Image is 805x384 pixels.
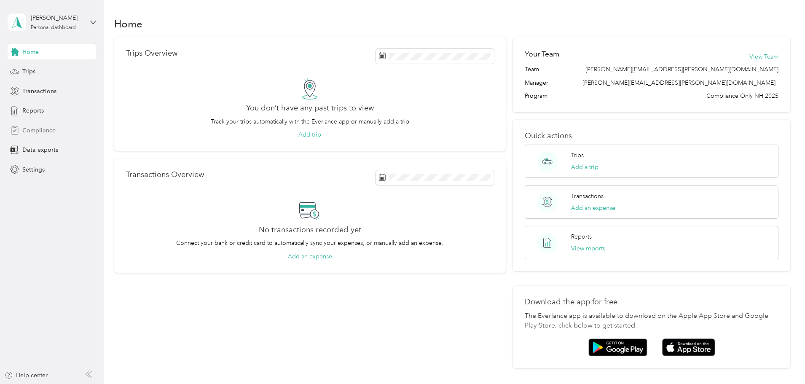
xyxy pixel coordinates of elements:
span: Compliance Only NH 2025 [706,91,778,100]
p: Quick actions [525,132,778,140]
span: Transactions [22,87,56,96]
span: [PERSON_NAME][EMAIL_ADDRESS][PERSON_NAME][DOMAIN_NAME] [582,79,775,86]
button: Add an expense [288,252,332,261]
span: [PERSON_NAME][EMAIL_ADDRESS][PERSON_NAME][DOMAIN_NAME] [585,65,778,74]
button: View reports [571,244,605,253]
button: Add a trip [571,163,598,172]
p: Connect your bank or credit card to automatically sync your expenses, or manually add an expense. [176,239,443,247]
p: Download the app for free [525,298,778,306]
iframe: Everlance-gr Chat Button Frame [758,337,805,384]
p: Track your trips automatically with the Everlance app or manually add a trip [211,117,409,126]
span: Data exports [22,145,58,154]
p: Trips [571,151,584,160]
p: Transactions [571,192,604,201]
span: Team [525,65,539,74]
h1: Home [114,19,142,28]
span: Home [22,48,39,56]
img: Google play [588,338,647,356]
p: Transactions Overview [126,170,204,179]
button: Help center [5,371,48,380]
h2: No transactions recorded yet [259,226,361,234]
button: View Team [749,52,778,61]
p: The Everlance app is available to download on the Apple App Store and Google Play Store, click be... [525,311,778,331]
button: Add trip [298,130,321,139]
span: Settings [22,165,45,174]
p: Reports [571,232,592,241]
div: Personal dashboard [31,25,76,30]
img: App store [662,338,715,357]
span: Compliance [22,126,56,135]
p: Trips Overview [126,49,177,58]
span: Program [525,91,547,100]
span: Manager [525,78,548,87]
span: Trips [22,67,35,76]
span: Reports [22,106,44,115]
h2: Your Team [525,49,559,59]
button: Add an expense [571,204,615,212]
h2: You don’t have any past trips to view [246,104,374,113]
div: [PERSON_NAME] [31,13,83,22]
